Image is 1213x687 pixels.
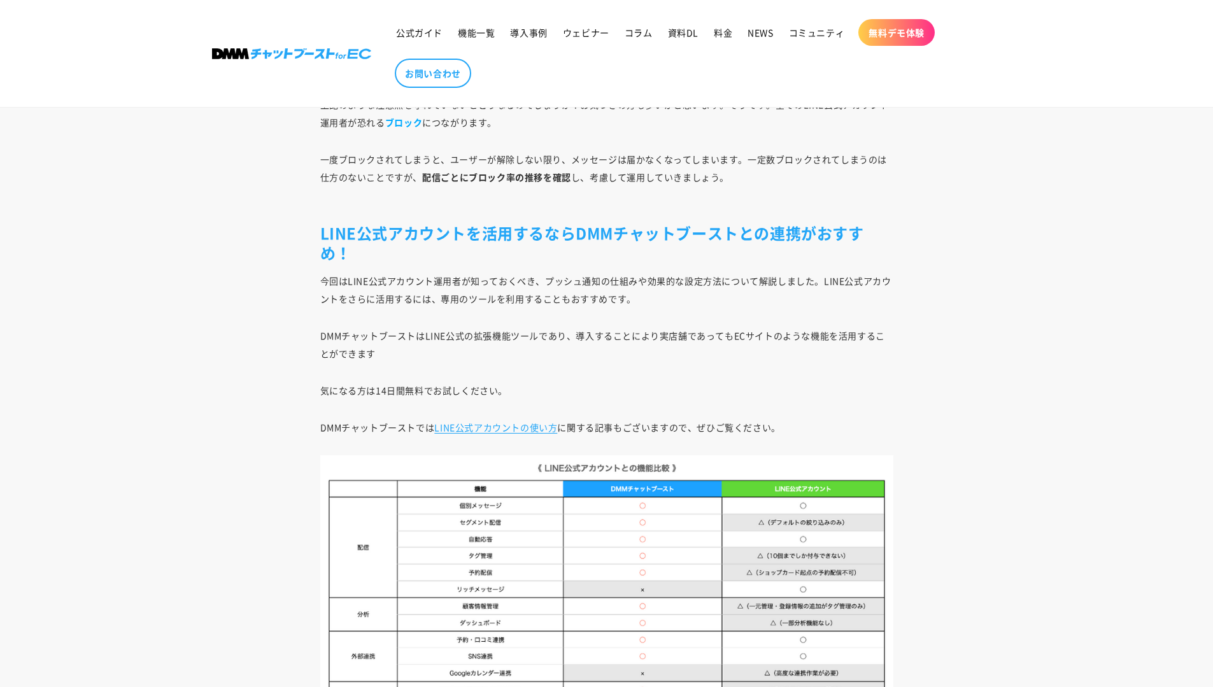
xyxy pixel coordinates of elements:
p: 一度ブロックされてしまうと、ユーザーが解除しない限り、メッセージは届かなくなってしまいます。一定数ブロックされてしまうのは仕方のないことですが、 し、考慮して運用していきましょう。 [320,150,893,204]
a: 無料デモ体験 [858,19,935,46]
a: LINE公式アカウントの使い方 [434,421,557,434]
a: ウェビナー [555,19,617,46]
span: 無料デモ体験 [869,27,925,38]
strong: ブロック [385,116,422,129]
a: NEWS [740,19,781,46]
p: DMMチャットブーストでは に関する記事もございますので、ぜひご覧ください。 [320,418,893,436]
span: NEWS [748,27,773,38]
p: 気になる方は14日間無料でお試しください。 [320,381,893,399]
a: 料金 [706,19,740,46]
span: 機能一覧 [458,27,495,38]
span: 導入事例 [510,27,547,38]
span: ウェビナー [563,27,609,38]
a: コラム [617,19,660,46]
h2: LINE公式アカウントを活用するならDMMチャットブーストとの連携がおすすめ！ [320,223,893,262]
p: 上記のような注意点を守れていないとどうなるのでしょうか？お気づきの方も多いかと思います。そうです。全てのLINE公式アカウント運用者が恐れる につながります。 [320,96,893,131]
p: DMMチャットブーストはLINE公式の拡張機能ツールであり、導入することにより実店舗であってもECサイトのような機能を活用することができます [320,327,893,362]
a: 公式ガイド [388,19,450,46]
img: 株式会社DMM Boost [212,48,371,59]
p: 今回はLINE公式アカウント運用者が知っておくべき、プッシュ通知の仕組みや効果的な設定方法について解説しました。LINE公式アカウントをさらに活用するには、専用のツールを利用することもおすすめです。 [320,272,893,308]
a: 機能一覧 [450,19,502,46]
span: お問い合わせ [405,67,461,79]
span: コラム [625,27,653,38]
a: 資料DL [660,19,706,46]
span: 料金 [714,27,732,38]
a: 導入事例 [502,19,555,46]
a: お問い合わせ [395,59,471,88]
a: コミュニティ [781,19,853,46]
span: 資料DL [668,27,699,38]
strong: 配信ごとにブロック率の推移を確認 [422,171,571,183]
span: 公式ガイド [396,27,443,38]
span: コミュニティ [789,27,845,38]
